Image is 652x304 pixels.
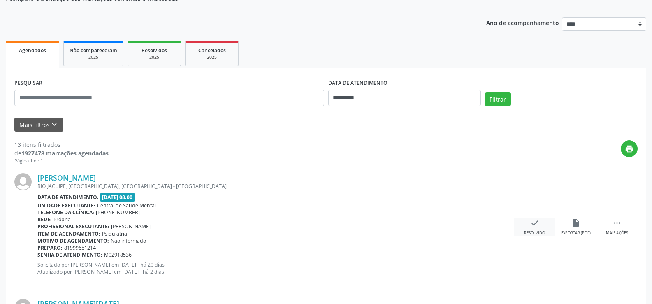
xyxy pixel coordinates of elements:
p: Ano de acompanhamento [486,17,559,28]
b: Motivo de agendamento: [37,237,109,244]
i:  [613,218,622,227]
button: Mais filtroskeyboard_arrow_down [14,118,63,132]
img: img [14,173,32,190]
b: Unidade executante: [37,202,95,209]
b: Preparo: [37,244,63,251]
label: DATA DE ATENDIMENTO [328,77,387,90]
b: Senha de atendimento: [37,251,102,258]
b: Telefone da clínica: [37,209,94,216]
i: check [530,218,539,227]
strong: 1927478 marcações agendadas [21,149,109,157]
span: [DATE] 08:00 [100,193,135,202]
div: Exportar (PDF) [561,230,591,236]
a: [PERSON_NAME] [37,173,96,182]
div: 13 itens filtrados [14,140,109,149]
span: [PHONE_NUMBER] [96,209,140,216]
span: Agendados [19,47,46,54]
div: 2025 [134,54,175,60]
b: Data de atendimento: [37,194,99,201]
b: Item de agendamento: [37,230,100,237]
i: keyboard_arrow_down [50,120,59,129]
div: de [14,149,109,158]
button: print [621,140,638,157]
span: Cancelados [198,47,226,54]
span: M02918536 [104,251,132,258]
div: Página 1 de 1 [14,158,109,165]
div: Mais ações [606,230,628,236]
span: Não compareceram [70,47,117,54]
span: Resolvidos [142,47,167,54]
b: Rede: [37,216,52,223]
i: print [625,144,634,153]
b: Profissional executante: [37,223,109,230]
div: RIO JACUIPE, [GEOGRAPHIC_DATA], [GEOGRAPHIC_DATA] - [GEOGRAPHIC_DATA] [37,183,514,190]
i: insert_drive_file [571,218,580,227]
span: Psiquiatria [102,230,127,237]
span: Não informado [111,237,146,244]
div: 2025 [191,54,232,60]
label: PESQUISAR [14,77,42,90]
div: 2025 [70,54,117,60]
div: Resolvido [524,230,545,236]
button: Filtrar [485,92,511,106]
span: [PERSON_NAME] [111,223,151,230]
p: Solicitado por [PERSON_NAME] em [DATE] - há 20 dias Atualizado por [PERSON_NAME] em [DATE] - há 2... [37,261,514,275]
span: Própria [53,216,71,223]
span: Central de Saude Mental [97,202,156,209]
span: 81999651214 [64,244,96,251]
